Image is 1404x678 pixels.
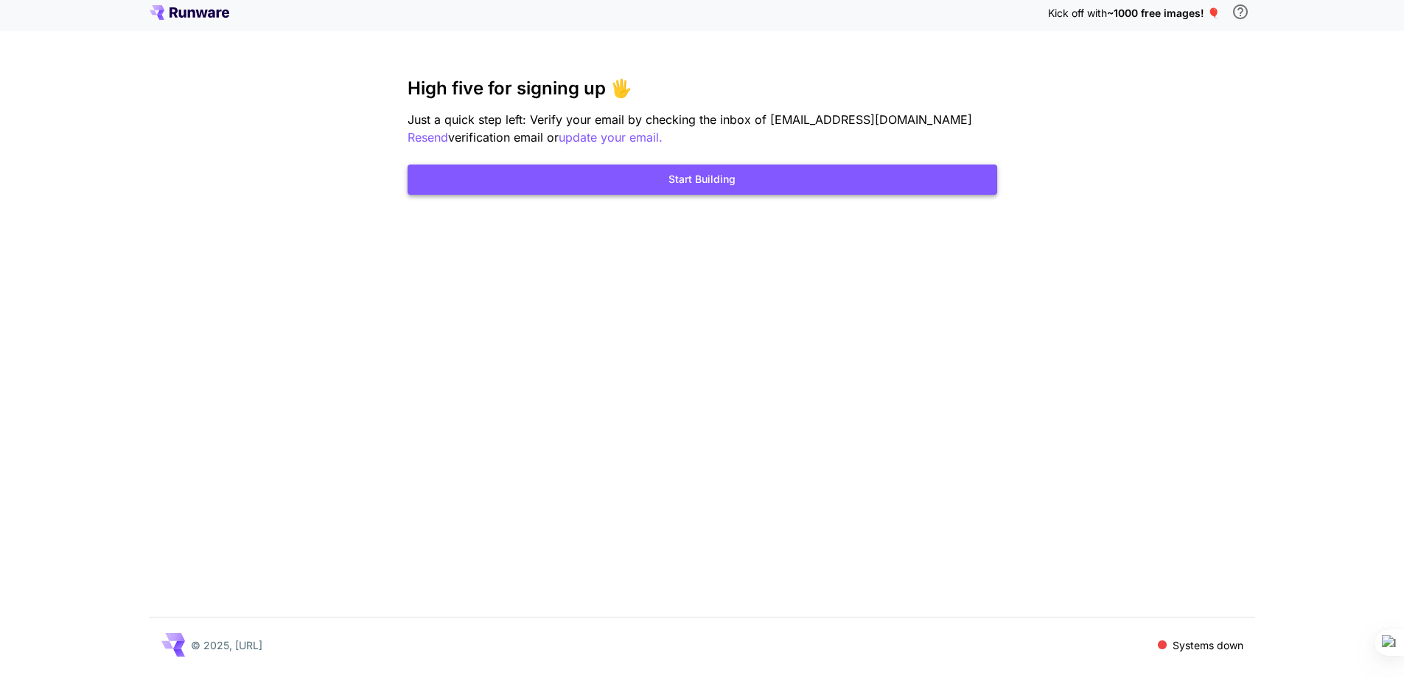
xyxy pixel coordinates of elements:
[448,130,559,145] span: verification email or
[191,637,262,653] p: © 2025, [URL]
[559,128,663,147] button: update your email.
[408,128,448,147] button: Resend
[1048,7,1107,19] span: Kick off with
[408,112,972,127] span: Just a quick step left: Verify your email by checking the inbox of [EMAIL_ADDRESS][DOMAIN_NAME]
[1107,7,1220,19] span: ~1000 free images! 🎈
[1173,637,1243,653] p: Systems down
[408,78,997,99] h3: High five for signing up 🖐️
[408,165,997,195] button: Start Building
